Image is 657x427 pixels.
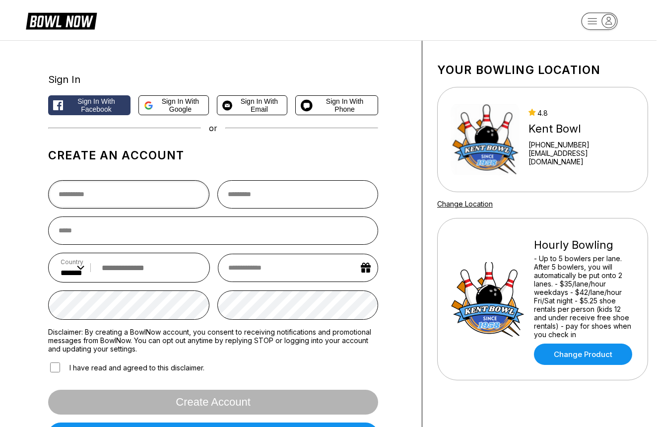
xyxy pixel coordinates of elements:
[138,95,209,115] button: Sign in with Google
[528,141,635,149] div: [PHONE_NUMBER]
[48,328,378,353] label: Disclaimer: By creating a BowlNow account, you consent to receiving notifications and promotional...
[528,122,635,136] div: Kent Bowl
[48,361,204,374] label: I have read and agreed to this disclaimer.
[437,63,648,77] h1: Your bowling location
[67,97,126,113] span: Sign in with Facebook
[451,262,525,337] img: Hourly Bowling
[48,95,131,115] button: Sign in with Facebook
[61,258,84,266] label: Country
[217,95,287,115] button: Sign in with Email
[48,73,378,85] div: Sign In
[48,148,378,162] h1: Create an account
[317,97,373,113] span: Sign in with Phone
[534,238,635,252] div: Hourly Bowling
[437,200,493,208] a: Change Location
[528,109,635,117] div: 4.8
[48,123,378,133] div: or
[534,254,635,339] div: - Up to 5 bowlers per lane. After 5 bowlers, you will automatically be put onto 2 lanes. - $35/la...
[534,344,632,365] a: Change Product
[236,97,282,113] span: Sign in with Email
[451,102,520,177] img: Kent Bowl
[528,149,635,166] a: [EMAIL_ADDRESS][DOMAIN_NAME]
[157,97,204,113] span: Sign in with Google
[295,95,378,115] button: Sign in with Phone
[50,362,60,372] input: I have read and agreed to this disclaimer.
